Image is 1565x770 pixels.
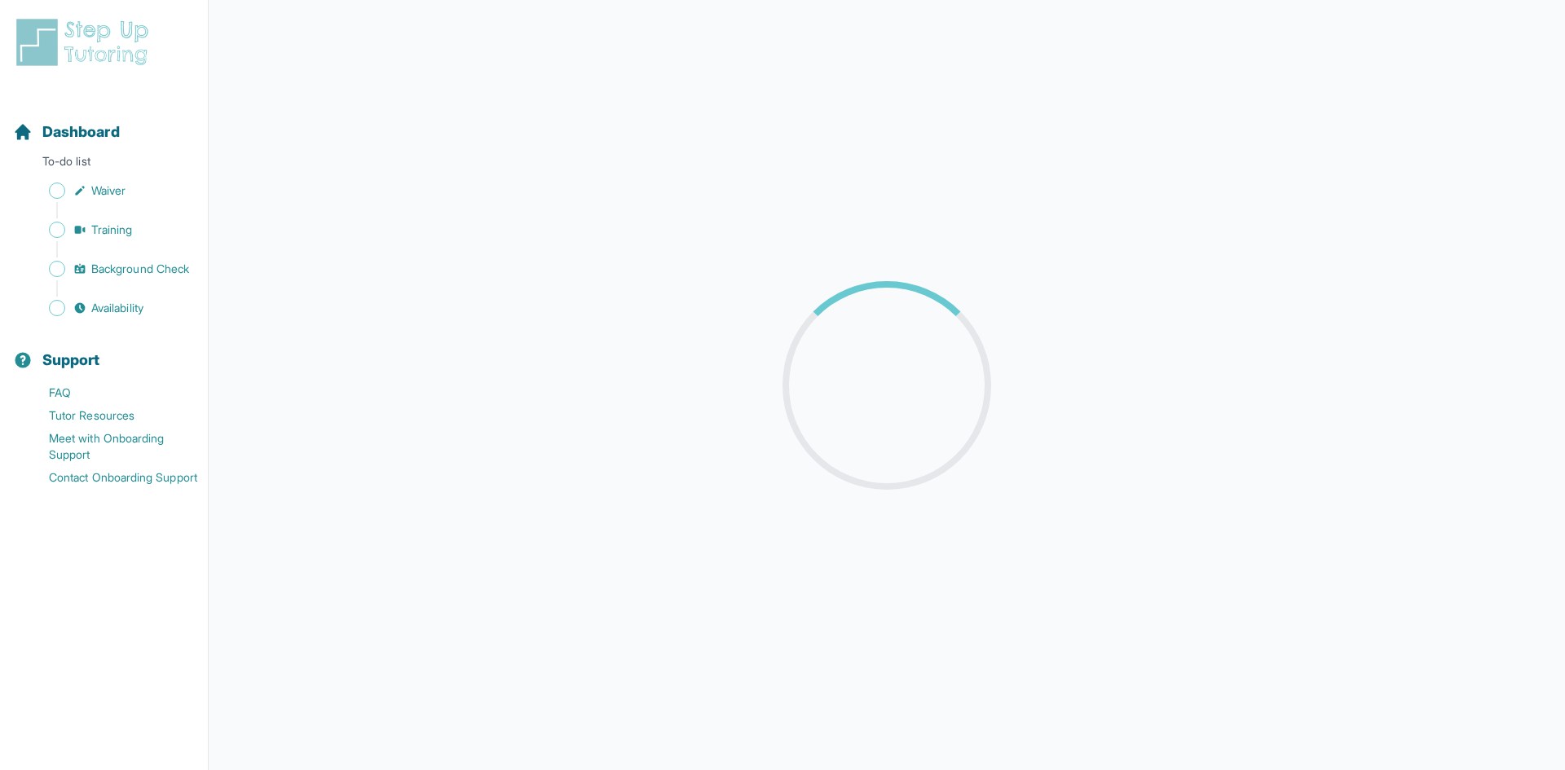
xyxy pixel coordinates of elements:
[91,183,126,199] span: Waiver
[91,261,189,277] span: Background Check
[7,153,201,176] p: To-do list
[42,349,100,372] span: Support
[13,427,208,466] a: Meet with Onboarding Support
[13,404,208,427] a: Tutor Resources
[13,297,208,319] a: Availability
[13,16,158,68] img: logo
[13,257,208,280] a: Background Check
[7,323,201,378] button: Support
[13,381,208,404] a: FAQ
[13,121,120,143] a: Dashboard
[91,222,133,238] span: Training
[13,218,208,241] a: Training
[7,95,201,150] button: Dashboard
[42,121,120,143] span: Dashboard
[91,300,143,316] span: Availability
[13,466,208,489] a: Contact Onboarding Support
[13,179,208,202] a: Waiver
